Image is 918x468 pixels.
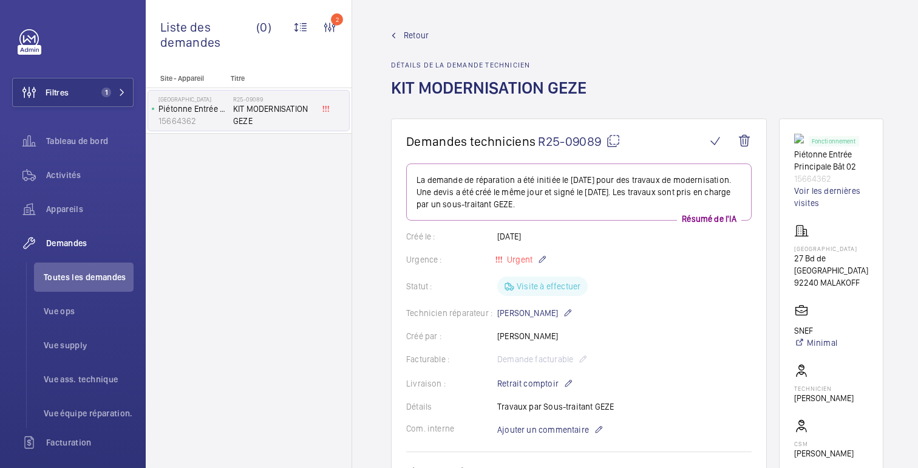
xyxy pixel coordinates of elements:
[812,137,856,145] font: Fonctionnement
[416,175,731,209] font: La demande de réparation a été initiée le [DATE] pour des travaux de modernisation. Une devis a é...
[391,61,530,69] font: Détails de la demande technicien
[256,19,271,35] font: (0)
[160,74,204,83] font: Site - Appareil
[497,425,589,435] font: Ajouter un commentaire
[406,134,535,149] font: Demandes techniciens
[404,30,429,40] font: Retour
[794,134,809,143] img: telescopic_pedestrian_door.svg
[46,170,81,180] font: Activités
[391,77,586,98] font: KIT MODERNISATION GEZE
[794,337,837,349] a: Minimal
[233,95,263,103] font: R25-09089
[794,150,856,171] font: Piétonne Entrée Principale Bât 02
[46,438,92,447] font: Facturation
[497,308,558,318] font: [PERSON_NAME]
[105,88,108,97] font: 1
[233,104,308,126] font: KIT MODERNISATION GEZE
[794,253,868,275] font: 27 Bd de [GEOGRAPHIC_DATA]
[794,185,868,209] a: Voir les dernières visites
[44,408,133,418] font: Vue équipe réparation.
[794,186,860,208] font: Voir les dernières visites
[158,116,196,126] font: 15664362
[46,204,83,214] font: Appareils
[46,88,69,97] font: Filtres
[794,440,808,447] font: CSM
[158,104,284,114] font: Piétonne Entrée Principale Bât 02
[46,136,108,146] font: Tableau de bord
[794,278,860,287] font: 92240 MALAKOFF
[538,134,601,149] font: R25-09089
[44,306,75,316] font: Vue ops
[794,326,813,336] font: SNEF
[158,95,211,103] font: [GEOGRAPHIC_DATA]
[231,74,245,83] font: Titre
[44,374,118,384] font: Vue ass. technique
[794,449,854,458] font: [PERSON_NAME]
[794,174,831,184] font: 15664362
[497,379,559,388] font: Retrait comptoir
[160,19,221,50] font: Liste des demandes
[682,214,736,224] font: Résumé de l'IA
[44,272,126,282] font: Toutes les demandes
[794,385,832,392] font: Technicien
[507,255,532,264] font: Urgent
[12,78,134,107] button: Filtres1
[807,338,837,348] font: Minimal
[794,245,857,252] font: [GEOGRAPHIC_DATA]
[46,238,87,248] font: Demandes
[44,340,87,350] font: Vue supply
[794,393,854,403] font: [PERSON_NAME]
